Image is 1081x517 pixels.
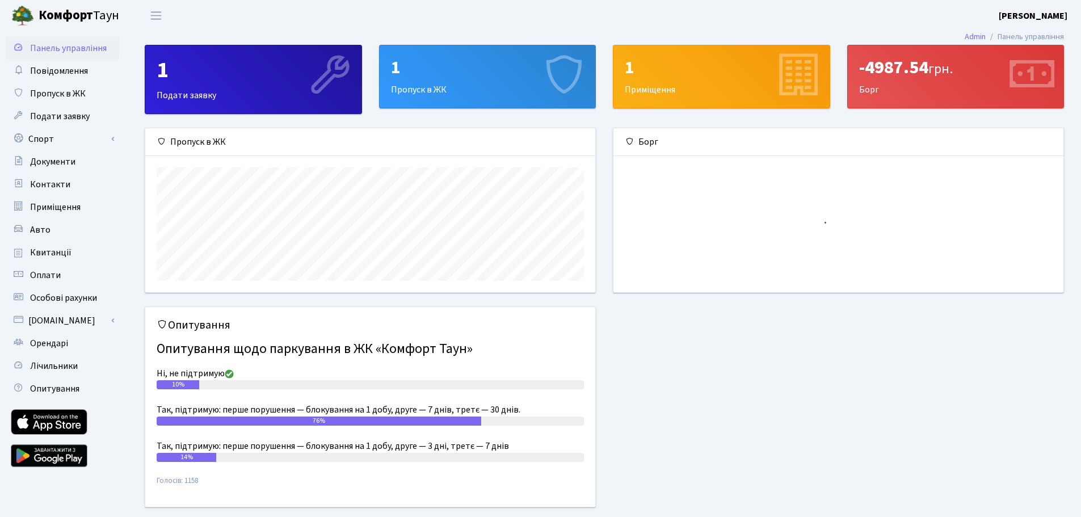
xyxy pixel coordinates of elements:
a: Оплати [6,264,119,287]
span: Приміщення [30,201,81,213]
a: Admin [965,31,986,43]
span: Особові рахунки [30,292,97,304]
a: 1Пропуск в ЖК [379,45,596,108]
li: Панель управління [986,31,1064,43]
span: Лічильники [30,360,78,372]
a: [DOMAIN_NAME] [6,309,119,332]
a: Контакти [6,173,119,196]
div: Так, підтримую: перше порушення — блокування на 1 добу, друге — 3 дні, третє — 7 днів [157,439,584,453]
span: Авто [30,224,51,236]
a: Пропуск в ЖК [6,82,119,105]
div: Пропуск в ЖК [380,45,596,108]
a: Приміщення [6,196,119,218]
a: Подати заявку [6,105,119,128]
small: Голосів: 1158 [157,476,584,495]
h5: Опитування [157,318,584,332]
span: Квитанції [30,246,71,259]
div: 1 [157,57,350,84]
b: Комфорт [39,6,93,24]
div: -4987.54 [859,57,1053,78]
div: Борг [613,128,1063,156]
span: грн. [928,59,953,79]
a: Особові рахунки [6,287,119,309]
img: logo.png [11,5,34,27]
a: Орендарі [6,332,119,355]
a: Квитанції [6,241,119,264]
div: 10% [157,380,199,389]
div: Подати заявку [145,45,361,114]
span: Контакти [30,178,70,191]
span: Таун [39,6,119,26]
span: Подати заявку [30,110,90,123]
a: Лічильники [6,355,119,377]
a: Спорт [6,128,119,150]
div: Ні, не підтримую [157,367,584,380]
a: Документи [6,150,119,173]
a: Повідомлення [6,60,119,82]
div: 76% [157,417,481,426]
div: Борг [848,45,1064,108]
div: Так, підтримую: перше порушення — блокування на 1 добу, друге — 7 днів, третє — 30 днів. [157,403,584,417]
a: Опитування [6,377,119,400]
span: Оплати [30,269,61,281]
span: Панель управління [30,42,107,54]
a: 1Подати заявку [145,45,362,114]
div: 14% [157,453,216,462]
span: Пропуск в ЖК [30,87,86,100]
span: Орендарі [30,337,68,350]
div: 1 [625,57,818,78]
b: [PERSON_NAME] [999,10,1067,22]
span: Опитування [30,383,79,395]
span: Повідомлення [30,65,88,77]
div: 1 [391,57,584,78]
nav: breadcrumb [948,25,1081,49]
span: Документи [30,155,75,168]
div: Пропуск в ЖК [145,128,595,156]
div: Приміщення [613,45,830,108]
button: Переключити навігацію [142,6,170,25]
a: 1Приміщення [613,45,830,108]
a: [PERSON_NAME] [999,9,1067,23]
a: Авто [6,218,119,241]
a: Панель управління [6,37,119,60]
h4: Опитування щодо паркування в ЖК «Комфорт Таун» [157,337,584,362]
